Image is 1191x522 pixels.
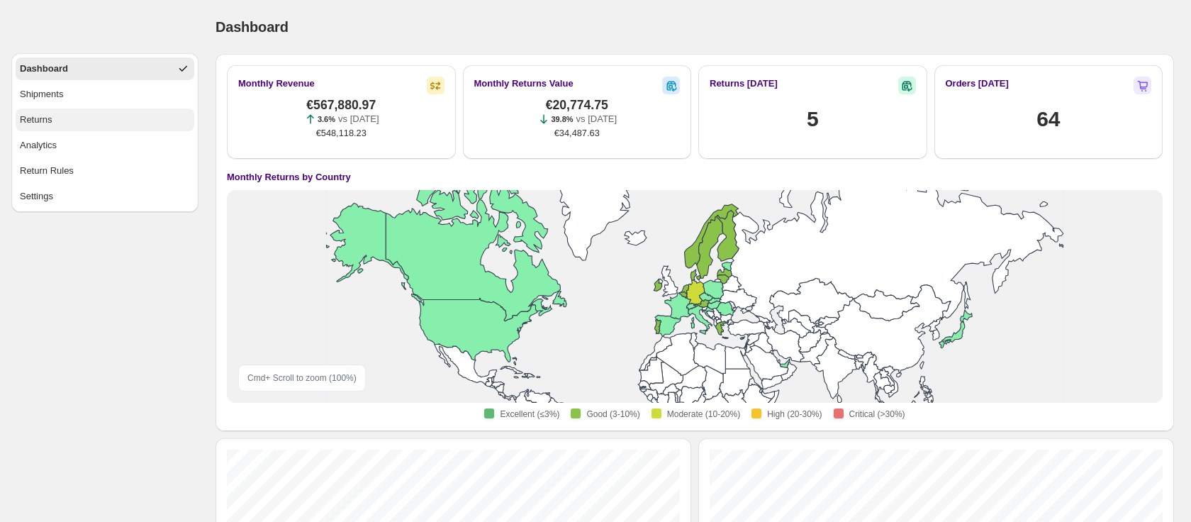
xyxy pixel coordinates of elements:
button: Return Rules [16,160,194,182]
div: Analytics [20,138,57,152]
span: Excellent (≤3%) [500,409,559,420]
div: Shipments [20,87,63,101]
p: vs [DATE] [338,112,379,126]
span: Good (3-10%) [586,409,639,420]
p: vs [DATE] [576,112,617,126]
span: 39.8% [551,115,573,123]
span: €34,487.63 [554,126,600,140]
span: Dashboard [216,19,289,35]
button: Dashboard [16,57,194,80]
div: Returns [20,113,52,127]
span: Critical (>30%) [849,409,905,420]
div: Return Rules [20,164,74,178]
h2: Returns [DATE] [710,77,778,91]
h2: Orders [DATE] [946,77,1009,91]
button: Settings [16,185,194,208]
div: Cmd + Scroll to zoom ( 100 %) [238,365,366,391]
h2: Monthly Revenue [238,77,315,91]
button: Shipments [16,83,194,106]
div: Dashboard [20,62,68,76]
h2: Monthly Returns Value [474,77,574,91]
h4: Monthly Returns by Country [227,170,351,184]
span: 3.6% [318,115,335,123]
button: Returns [16,109,194,131]
h1: 5 [807,105,818,133]
span: €20,774.75 [546,98,608,112]
div: Settings [20,189,53,204]
button: Analytics [16,134,194,157]
span: Moderate (10-20%) [667,409,740,420]
h1: 64 [1036,105,1060,133]
span: High (20-30%) [767,409,822,420]
span: €567,880.97 [306,98,376,112]
span: €548,118.23 [316,126,367,140]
